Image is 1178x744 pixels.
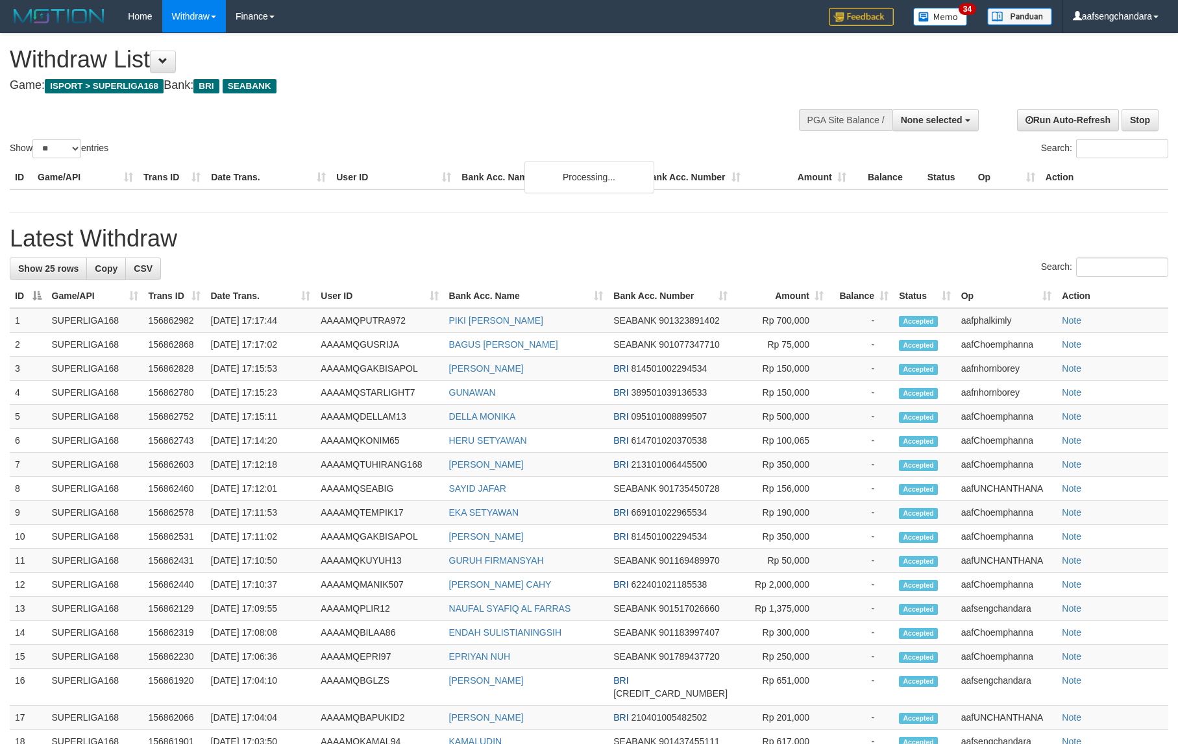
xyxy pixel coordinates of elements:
span: Accepted [899,532,938,543]
a: [PERSON_NAME] [449,531,524,542]
a: Copy [86,258,126,280]
a: [PERSON_NAME] CAHY [449,579,552,590]
span: None selected [901,115,963,125]
td: aafChoemphanna [956,405,1057,429]
span: BRI [613,712,628,723]
td: 156862752 [143,405,206,429]
a: PIKI [PERSON_NAME] [449,315,543,326]
a: Note [1062,459,1081,470]
td: 2 [10,333,47,357]
td: 156862743 [143,429,206,453]
div: Processing... [524,161,654,193]
span: Copy 095101008899507 to clipboard [632,411,707,422]
td: aafChoemphanna [956,525,1057,549]
a: HERU SETYAWAN [449,435,527,446]
td: Rp 250,000 [733,645,829,669]
td: aafsengchandara [956,597,1057,621]
span: Copy 901735450728 to clipboard [659,483,719,494]
a: GUNAWAN [449,387,496,398]
td: SUPERLIGA168 [47,429,143,453]
td: - [829,549,894,573]
td: 156862066 [143,706,206,730]
span: Copy [95,263,117,274]
td: Rp 300,000 [733,621,829,645]
span: Accepted [899,652,938,663]
a: Note [1062,411,1081,422]
td: AAAAMQMANIK507 [315,573,443,597]
td: AAAAMQSEABIG [315,477,443,501]
span: SEABANK [223,79,276,93]
td: aafphalkimly [956,308,1057,333]
td: - [829,706,894,730]
td: AAAAMQTUHIRANG168 [315,453,443,477]
td: AAAAMQBILAA86 [315,621,443,645]
span: BRI [613,579,628,590]
div: PGA Site Balance / [799,109,892,131]
td: - [829,501,894,525]
td: 12 [10,573,47,597]
span: BRI [613,531,628,542]
a: Note [1062,483,1081,494]
td: AAAAMQBGLZS [315,669,443,706]
td: AAAAMQTEMPIK17 [315,501,443,525]
a: Note [1062,627,1081,638]
span: Accepted [899,340,938,351]
td: aafChoemphanna [956,573,1057,597]
td: [DATE] 17:06:36 [206,645,316,669]
a: Note [1062,651,1081,662]
th: ID: activate to sort column descending [10,284,47,308]
td: Rp 75,000 [733,333,829,357]
td: SUPERLIGA168 [47,525,143,549]
a: Note [1062,579,1081,590]
th: Bank Acc. Name [456,165,639,189]
td: aafUNCHANTHANA [956,549,1057,573]
a: Note [1062,363,1081,374]
span: SEABANK [613,627,656,638]
a: [PERSON_NAME] [449,675,524,686]
td: SUPERLIGA168 [47,549,143,573]
span: Copy 111101022224507 to clipboard [613,688,728,699]
td: SUPERLIGA168 [47,501,143,525]
td: [DATE] 17:17:02 [206,333,316,357]
td: 11 [10,549,47,573]
span: 34 [959,3,976,15]
a: EPRIYAN NUH [449,651,511,662]
td: Rp 156,000 [733,477,829,501]
span: Accepted [899,556,938,567]
span: CSV [134,263,153,274]
span: Accepted [899,580,938,591]
td: Rp 50,000 [733,549,829,573]
td: [DATE] 17:04:04 [206,706,316,730]
td: 156862603 [143,453,206,477]
td: [DATE] 17:12:01 [206,477,316,501]
span: Accepted [899,412,938,423]
span: Copy 210401005482502 to clipboard [632,712,707,723]
a: Note [1062,507,1081,518]
td: 5 [10,405,47,429]
td: Rp 150,000 [733,357,829,381]
td: SUPERLIGA168 [47,453,143,477]
span: BRI [193,79,219,93]
td: [DATE] 17:15:23 [206,381,316,405]
td: AAAAMQGAKBISAPOL [315,525,443,549]
td: SUPERLIGA168 [47,405,143,429]
h1: Withdraw List [10,47,772,73]
td: - [829,621,894,645]
td: Rp 201,000 [733,706,829,730]
a: EKA SETYAWAN [449,507,519,518]
span: Copy 901789437720 to clipboard [659,651,719,662]
img: Feedback.jpg [829,8,894,26]
span: SEABANK [613,555,656,566]
td: [DATE] 17:15:11 [206,405,316,429]
th: Op [973,165,1040,189]
td: Rp 700,000 [733,308,829,333]
span: ISPORT > SUPERLIGA168 [45,79,164,93]
td: 13 [10,597,47,621]
td: [DATE] 17:08:08 [206,621,316,645]
span: Accepted [899,604,938,615]
td: AAAAMQPLIR12 [315,597,443,621]
th: User ID [331,165,456,189]
td: - [829,669,894,706]
td: AAAAMQBAPUKID2 [315,706,443,730]
td: [DATE] 17:14:20 [206,429,316,453]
